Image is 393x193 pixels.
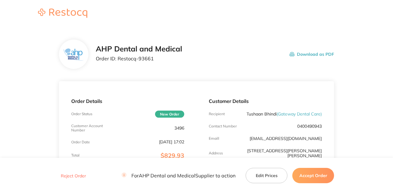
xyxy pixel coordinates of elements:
p: Total [71,153,80,157]
img: ZjN5bDlnNQ [64,48,84,60]
span: ( Gateway Dental Care ) [277,111,322,117]
p: Contact Number [209,124,237,128]
p: Recipient [209,112,225,116]
p: 3496 [174,126,184,131]
a: [EMAIL_ADDRESS][DOMAIN_NAME] [250,136,322,141]
a: Restocq logo [32,9,93,19]
span: $829.93 [161,152,184,159]
p: Address [209,151,223,155]
button: Download as PDF [290,45,334,64]
p: Tushaan Bhindi [247,112,322,116]
p: Order Date [71,140,90,144]
p: [DATE] 17:02 [159,139,184,144]
p: Order ID: Restocq- 93661 [96,56,182,61]
span: New Order [155,111,184,118]
p: Emaill [209,136,219,141]
p: Customer Details [209,98,322,104]
p: For AHP Dental and Medical Supplier to action [122,172,235,178]
img: Restocq logo [32,9,93,18]
p: Order Details [71,98,184,104]
h2: AHP Dental and Medical [96,45,182,53]
p: 0400490943 [297,124,322,129]
button: Reject Order [59,173,88,178]
button: Edit Prices [246,168,287,183]
p: [STREET_ADDRESS][PERSON_NAME][PERSON_NAME] [247,148,322,158]
p: Customer Account Number [71,124,109,132]
p: Order Status [71,112,92,116]
button: Accept Order [292,168,334,183]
